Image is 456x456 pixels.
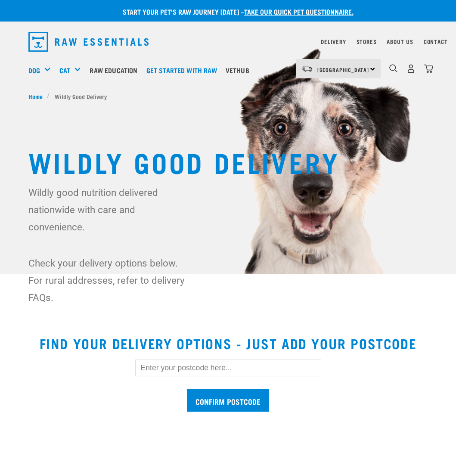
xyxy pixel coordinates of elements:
[357,40,377,43] a: Stores
[424,64,433,73] img: home-icon@2x.png
[28,92,43,101] span: Home
[389,64,397,72] img: home-icon-1@2x.png
[28,32,149,52] img: Raw Essentials Logo
[28,65,40,75] a: Dog
[22,28,435,55] nav: dropdown navigation
[59,65,70,75] a: Cat
[28,92,47,101] a: Home
[424,40,448,43] a: Contact
[87,53,144,87] a: Raw Education
[28,254,188,306] p: Check your delivery options below. For rural addresses, refer to delivery FAQs.
[321,40,346,43] a: Delivery
[135,360,321,376] input: Enter your postcode here...
[223,53,256,87] a: Vethub
[10,335,446,351] h2: Find your delivery options - just add your postcode
[187,389,269,412] input: Confirm postcode
[244,9,354,13] a: take our quick pet questionnaire.
[28,92,428,101] nav: breadcrumbs
[144,53,223,87] a: Get started with Raw
[28,184,188,236] p: Wildly good nutrition delivered nationwide with care and convenience.
[301,65,313,73] img: van-moving.png
[28,146,428,177] h1: Wildly Good Delivery
[317,68,369,71] span: [GEOGRAPHIC_DATA]
[406,64,416,73] img: user.png
[387,40,413,43] a: About Us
